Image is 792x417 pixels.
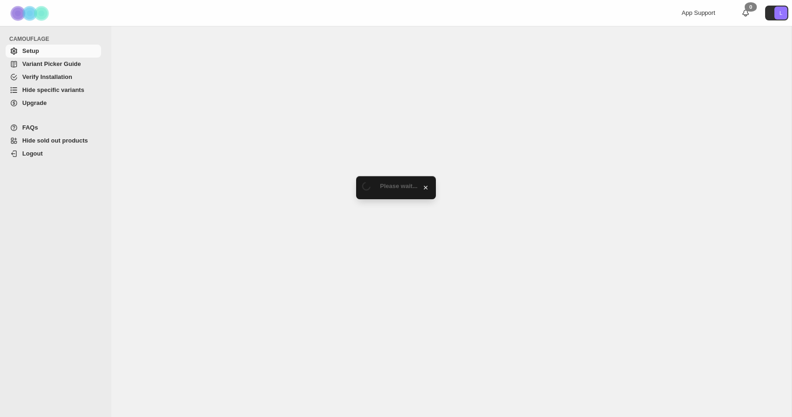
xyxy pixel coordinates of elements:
span: CAMOUFLAGE [9,35,105,43]
a: Setup [6,45,101,58]
a: 0 [741,8,750,18]
a: Hide specific variants [6,84,101,97]
span: Avatar with initials L [774,7,787,20]
span: Hide specific variants [22,86,84,93]
a: Verify Installation [6,71,101,84]
text: L [779,10,782,16]
span: Variant Picker Guide [22,60,81,67]
a: Upgrade [6,97,101,110]
span: Logout [22,150,43,157]
span: Hide sold out products [22,137,88,144]
img: Camouflage [7,0,54,26]
a: Variant Picker Guide [6,58,101,71]
a: FAQs [6,121,101,134]
span: Setup [22,47,39,54]
span: App Support [682,9,715,16]
span: Verify Installation [22,73,72,80]
a: Hide sold out products [6,134,101,147]
span: Please wait... [380,182,418,189]
button: Avatar with initials L [765,6,788,20]
span: FAQs [22,124,38,131]
a: Logout [6,147,101,160]
span: Upgrade [22,99,47,106]
div: 0 [745,2,757,12]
